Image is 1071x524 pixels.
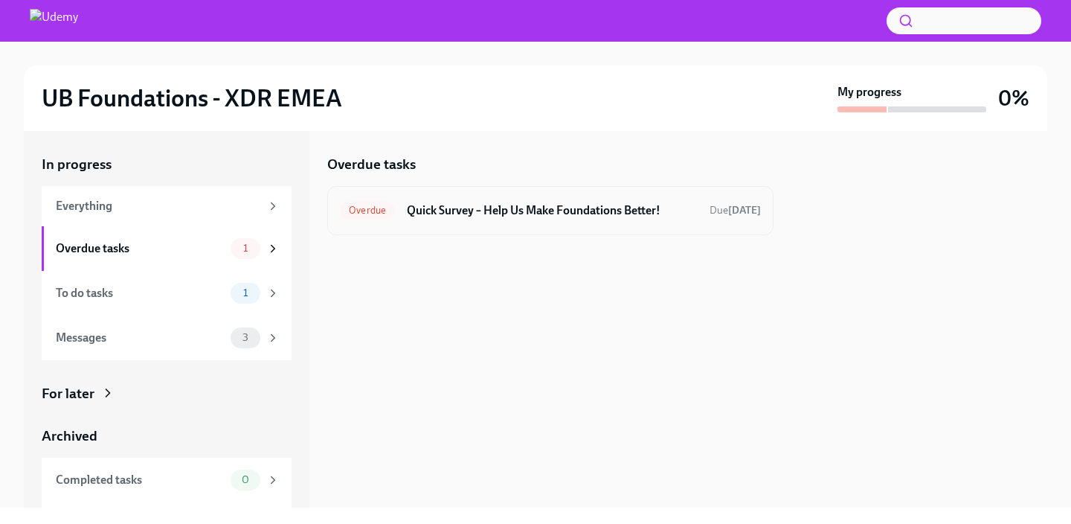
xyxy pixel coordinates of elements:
span: August 24th, 2025 17:00 [710,203,761,217]
h6: Quick Survey – Help Us Make Foundations Better! [407,202,698,219]
a: Overdue tasks1 [42,226,292,271]
h2: UB Foundations - XDR EMEA [42,83,342,113]
div: To do tasks [56,285,225,301]
a: Completed tasks0 [42,458,292,502]
span: 0 [233,474,258,485]
strong: [DATE] [728,204,761,217]
a: OverdueQuick Survey – Help Us Make Foundations Better!Due[DATE] [340,199,761,223]
a: Archived [42,426,292,446]
span: 1 [234,287,257,298]
a: Messages3 [42,316,292,360]
a: In progress [42,155,292,174]
span: 1 [234,243,257,254]
div: Completed tasks [56,472,225,488]
h5: Overdue tasks [327,155,416,174]
span: Due [710,204,761,217]
div: Everything [56,198,260,214]
div: Messages [56,330,225,346]
div: Overdue tasks [56,240,225,257]
a: For later [42,384,292,403]
a: Everything [42,186,292,226]
strong: My progress [837,84,901,100]
a: To do tasks1 [42,271,292,316]
h3: 0% [998,85,1029,112]
img: Udemy [30,9,78,33]
span: 3 [234,332,257,343]
div: For later [42,384,94,403]
span: Overdue [340,205,395,216]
